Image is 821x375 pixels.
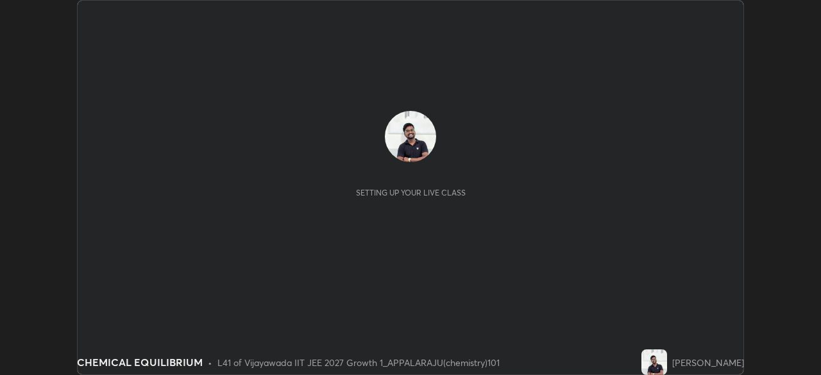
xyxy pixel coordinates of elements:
[217,356,500,369] div: L41 of Vijayawada IIT JEE 2027 Growth 1_APPALARAJU(chemistry)101
[672,356,744,369] div: [PERSON_NAME]
[385,111,436,162] img: bc1e988ca0cf4562ab82a4b28077fbea.jpg
[641,349,667,375] img: bc1e988ca0cf4562ab82a4b28077fbea.jpg
[77,354,203,370] div: CHEMICAL EQUILIBRIUM
[208,356,212,369] div: •
[356,188,466,197] div: Setting up your live class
